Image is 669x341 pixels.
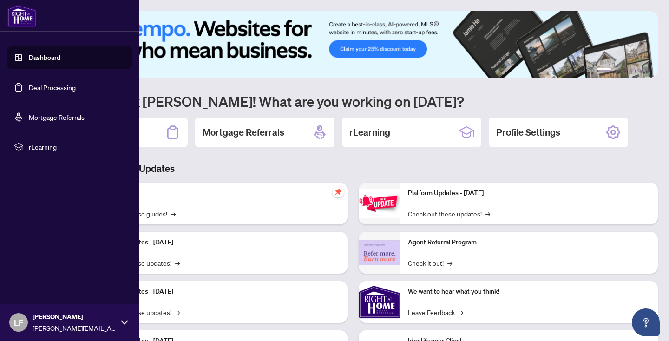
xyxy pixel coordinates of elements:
[349,126,390,139] h2: rLearning
[333,186,344,197] span: pushpin
[447,258,452,268] span: →
[98,237,340,248] p: Platform Updates - [DATE]
[203,126,284,139] h2: Mortgage Referrals
[623,68,626,72] button: 3
[171,209,176,219] span: →
[48,92,658,110] h1: Welcome back [PERSON_NAME]! What are you working on [DATE]?
[408,237,650,248] p: Agent Referral Program
[637,68,641,72] button: 5
[408,188,650,198] p: Platform Updates - [DATE]
[615,68,619,72] button: 2
[29,53,60,62] a: Dashboard
[175,258,180,268] span: →
[98,188,340,198] p: Self-Help
[29,142,125,152] span: rLearning
[632,308,660,336] button: Open asap
[48,11,658,78] img: Slide 0
[98,287,340,297] p: Platform Updates - [DATE]
[408,258,452,268] a: Check it out!→
[359,281,400,323] img: We want to hear what you think!
[597,68,611,72] button: 1
[48,162,658,175] h3: Brokerage & Industry Updates
[29,83,76,92] a: Deal Processing
[33,323,116,333] span: [PERSON_NAME][EMAIL_ADDRESS][PERSON_NAME][DOMAIN_NAME]
[645,68,649,72] button: 6
[175,307,180,317] span: →
[459,307,463,317] span: →
[408,287,650,297] p: We want to hear what you think!
[359,240,400,266] img: Agent Referral Program
[33,312,116,322] span: [PERSON_NAME]
[485,209,490,219] span: →
[14,316,23,329] span: LF
[630,68,634,72] button: 4
[359,189,400,218] img: Platform Updates - June 23, 2025
[29,113,85,121] a: Mortgage Referrals
[7,5,36,27] img: logo
[408,209,490,219] a: Check out these updates!→
[408,307,463,317] a: Leave Feedback→
[496,126,560,139] h2: Profile Settings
